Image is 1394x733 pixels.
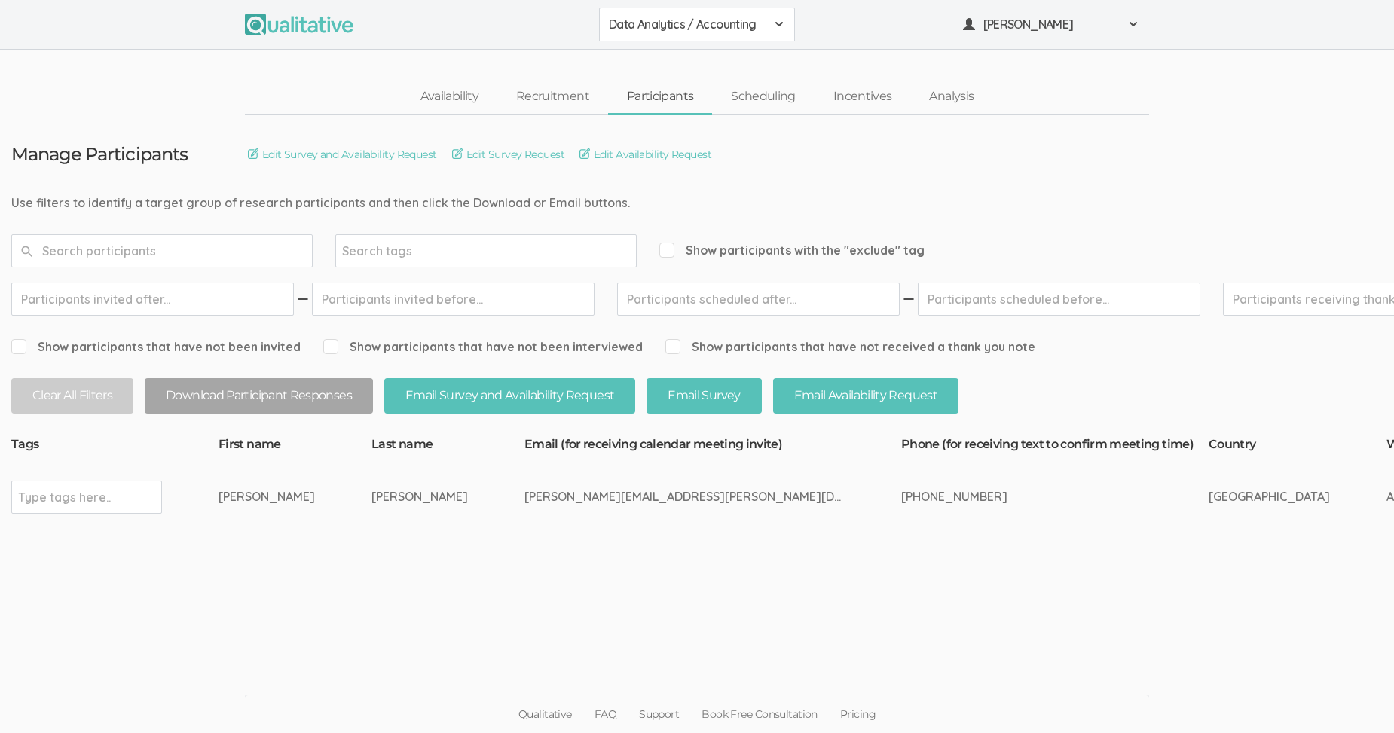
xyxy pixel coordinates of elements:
a: FAQ [583,695,628,733]
span: Data Analytics / Accounting [609,16,766,33]
th: Country [1209,436,1386,457]
a: Book Free Consultation [690,695,829,733]
img: dash.svg [295,283,310,316]
span: Show participants that have not received a thank you note [665,338,1035,356]
th: First name [219,436,371,457]
th: Tags [11,436,219,457]
a: Scheduling [712,81,815,113]
input: Participants scheduled after... [617,283,900,316]
button: Download Participant Responses [145,378,373,414]
input: Search tags [342,241,436,261]
a: Incentives [815,81,911,113]
div: [PERSON_NAME] [371,488,468,505]
span: Show participants that have not been interviewed [323,338,643,356]
button: Data Analytics / Accounting [599,8,795,41]
th: Phone (for receiving text to confirm meeting time) [901,436,1209,457]
div: [PERSON_NAME] [219,488,315,505]
input: Participants invited after... [11,283,294,316]
button: Email Survey [647,378,761,414]
span: Show participants with the "exclude" tag [659,242,925,259]
th: Last name [371,436,524,457]
button: Clear All Filters [11,378,133,414]
input: Type tags here... [18,487,112,507]
div: [PERSON_NAME][EMAIL_ADDRESS][PERSON_NAME][DOMAIN_NAME] [524,488,845,505]
img: Qualitative [245,14,353,35]
span: [PERSON_NAME] [983,16,1119,33]
button: Email Survey and Availability Request [384,378,635,414]
img: dash.svg [901,283,916,316]
a: Edit Survey Request [452,146,564,163]
input: Participants invited before... [312,283,595,316]
a: Qualitative [507,695,583,733]
a: Edit Survey and Availability Request [248,146,437,163]
th: Email (for receiving calendar meeting invite) [524,436,901,457]
input: Search participants [11,234,313,267]
button: [PERSON_NAME] [953,8,1149,41]
a: Analysis [910,81,992,113]
a: Recruitment [497,81,608,113]
a: Availability [402,81,497,113]
button: Email Availability Request [773,378,958,414]
input: Participants scheduled before... [918,283,1200,316]
div: [PHONE_NUMBER] [901,488,1152,505]
span: Show participants that have not been invited [11,338,301,356]
div: [GEOGRAPHIC_DATA] [1209,488,1330,505]
a: Edit Availability Request [579,146,711,163]
h3: Manage Participants [11,145,188,164]
a: Pricing [829,695,887,733]
a: Support [628,695,690,733]
a: Participants [608,81,712,113]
